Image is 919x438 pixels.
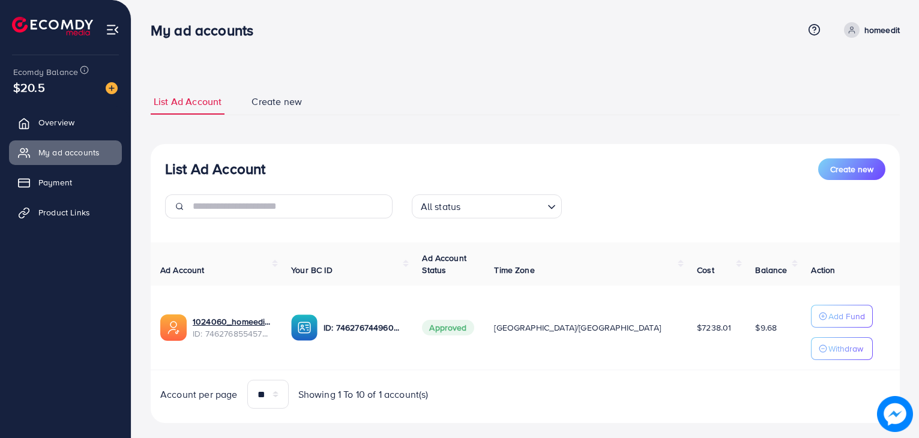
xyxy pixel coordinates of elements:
[412,194,562,218] div: Search for option
[106,23,119,37] img: menu
[291,264,333,276] span: Your BC ID
[9,200,122,224] a: Product Links
[422,320,474,335] span: Approved
[38,206,90,218] span: Product Links
[324,320,403,335] p: ID: 7462767449604177937
[252,95,302,109] span: Create new
[106,82,118,94] img: image
[494,322,661,334] span: [GEOGRAPHIC_DATA]/[GEOGRAPHIC_DATA]
[38,146,100,158] span: My ad accounts
[839,22,900,38] a: homeedit
[818,158,885,180] button: Create new
[697,322,731,334] span: $7238.01
[154,95,221,109] span: List Ad Account
[494,264,534,276] span: Time Zone
[9,110,122,134] a: Overview
[13,79,45,96] span: $20.5
[811,305,873,328] button: Add Fund
[12,17,93,35] img: logo
[864,23,900,37] p: homeedit
[828,341,863,356] p: Withdraw
[151,22,263,39] h3: My ad accounts
[422,252,466,276] span: Ad Account Status
[697,264,714,276] span: Cost
[13,66,78,78] span: Ecomdy Balance
[755,264,787,276] span: Balance
[291,314,318,341] img: ic-ba-acc.ded83a64.svg
[755,322,777,334] span: $9.68
[38,176,72,188] span: Payment
[38,116,74,128] span: Overview
[811,264,835,276] span: Action
[160,264,205,276] span: Ad Account
[464,196,542,215] input: Search for option
[9,140,122,164] a: My ad accounts
[165,160,265,178] h3: List Ad Account
[193,328,272,340] span: ID: 7462768554572742672
[830,163,873,175] span: Create new
[160,314,187,341] img: ic-ads-acc.e4c84228.svg
[811,337,873,360] button: Withdraw
[298,388,429,401] span: Showing 1 To 10 of 1 account(s)
[9,170,122,194] a: Payment
[418,198,463,215] span: All status
[880,399,909,428] img: image
[193,316,272,328] a: 1024060_homeedit7_1737561213516
[828,309,865,323] p: Add Fund
[160,388,238,401] span: Account per page
[193,316,272,340] div: <span class='underline'>1024060_homeedit7_1737561213516</span></br>7462768554572742672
